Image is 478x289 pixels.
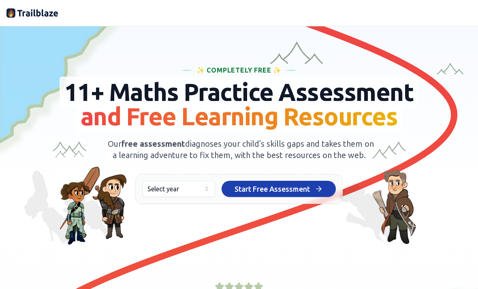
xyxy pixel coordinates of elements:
span: Start Free Assessment [235,183,310,195]
span: Our diagnoses your child's skills gaps and takes them on a learning adventure to fix them, with t... [103,137,379,161]
img: Trailblaze [6,6,58,19]
span: ✨ Completely Free ✨ [196,65,282,75]
span: and Free Learning Resources [81,103,398,130]
button: Start Free Assessment [222,181,336,197]
span: free assessment [122,139,185,148]
span: 11+ Maths Practice Assessment [60,77,419,131]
